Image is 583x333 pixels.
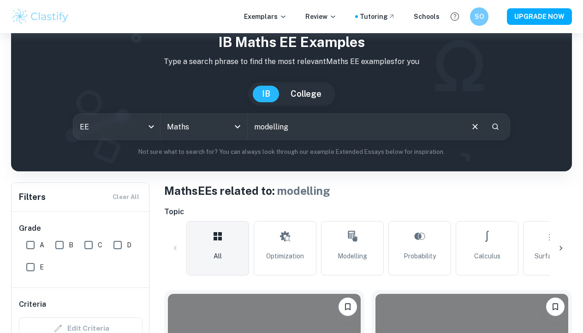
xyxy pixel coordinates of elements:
[19,223,143,234] h6: Grade
[127,240,131,250] span: D
[338,251,367,261] span: Modelling
[244,12,287,22] p: Exemplars
[488,119,503,134] button: Search
[69,240,73,250] span: B
[164,206,572,217] h6: Topic
[231,120,244,133] button: Open
[277,184,330,197] span: modelling
[11,7,70,26] img: Clastify logo
[266,251,304,261] span: Optimization
[546,298,565,316] button: Bookmark
[447,9,463,24] button: Help and Feedback
[18,147,565,157] p: Not sure what to search for? You can always look through our example Extended Essays below for in...
[40,262,44,272] span: E
[339,298,357,316] button: Bookmark
[253,86,280,102] button: IB
[470,7,488,26] button: SO
[360,12,395,22] a: Tutoring
[214,251,222,261] span: All
[466,118,484,135] button: Clear
[535,251,575,261] span: Surface Area
[305,12,337,22] p: Review
[507,8,572,25] button: UPGRADE NOW
[19,299,46,310] h6: Criteria
[19,191,46,204] h6: Filters
[98,240,102,250] span: C
[164,182,572,199] h1: Maths EEs related to:
[18,32,565,53] h1: IB Maths EE examples
[281,86,331,102] button: College
[414,12,440,22] a: Schools
[474,251,500,261] span: Calculus
[404,251,436,261] span: Probability
[73,114,160,140] div: EE
[474,12,485,22] h6: SO
[18,56,565,67] p: Type a search phrase to find the most relevant Maths EE examples for you
[248,114,462,140] input: E.g. neural networks, space, population modelling...
[40,240,44,250] span: A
